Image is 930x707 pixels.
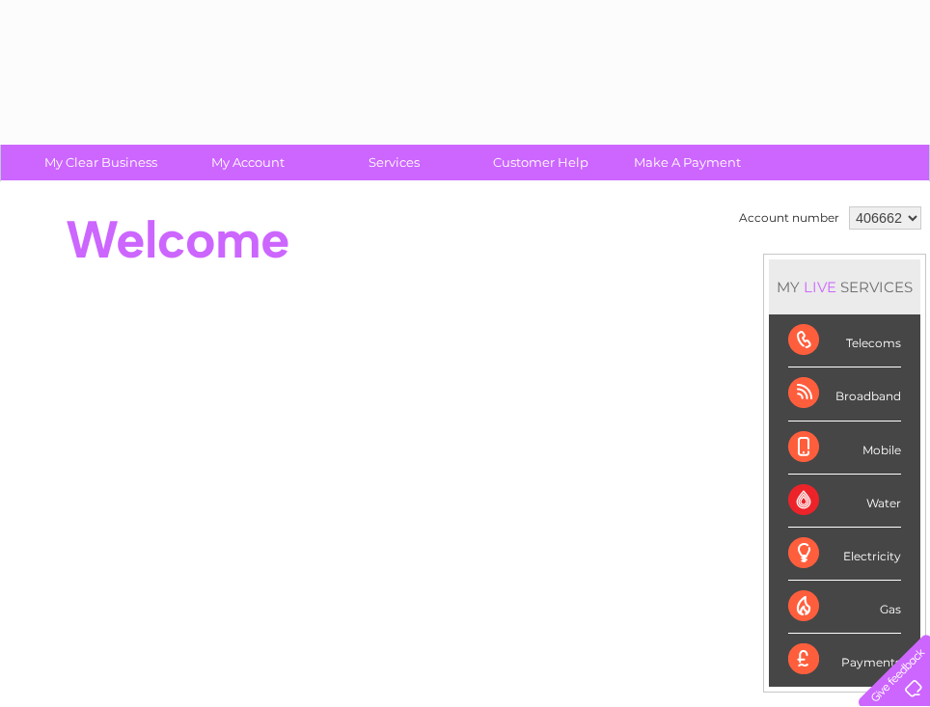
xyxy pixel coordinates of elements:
td: Account number [734,202,844,234]
a: Services [315,145,474,180]
div: Mobile [788,421,901,475]
div: Broadband [788,367,901,421]
div: Electricity [788,528,901,581]
a: My Clear Business [21,145,180,180]
div: LIVE [800,278,840,296]
div: MY SERVICES [769,259,920,314]
a: Make A Payment [608,145,767,180]
div: Water [788,475,901,528]
a: Customer Help [461,145,620,180]
div: Gas [788,581,901,634]
div: Payments [788,634,901,686]
div: Telecoms [788,314,901,367]
a: My Account [168,145,327,180]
